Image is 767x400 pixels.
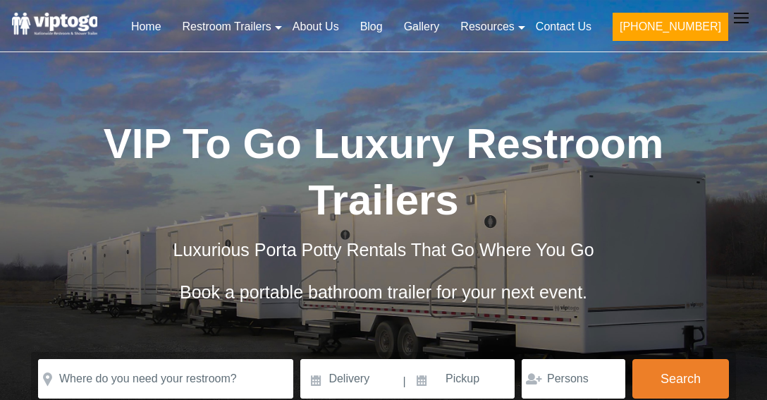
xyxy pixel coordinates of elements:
[282,11,350,42] a: About Us
[300,359,401,399] input: Delivery
[104,120,664,224] span: VIP To Go Luxury Restroom Trailers
[173,240,594,260] span: Luxurious Porta Potty Rentals That Go Where You Go
[172,11,282,42] a: Restroom Trailers
[632,359,729,399] button: Search
[121,11,172,42] a: Home
[180,282,587,302] span: Book a portable bathroom trailer for your next event.
[450,11,524,42] a: Resources
[525,11,602,42] a: Contact Us
[613,13,728,41] button: [PHONE_NUMBER]
[711,344,767,400] button: Live Chat
[393,11,450,42] a: Gallery
[522,359,625,399] input: Persons
[407,359,515,399] input: Pickup
[602,11,739,49] a: [PHONE_NUMBER]
[350,11,393,42] a: Blog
